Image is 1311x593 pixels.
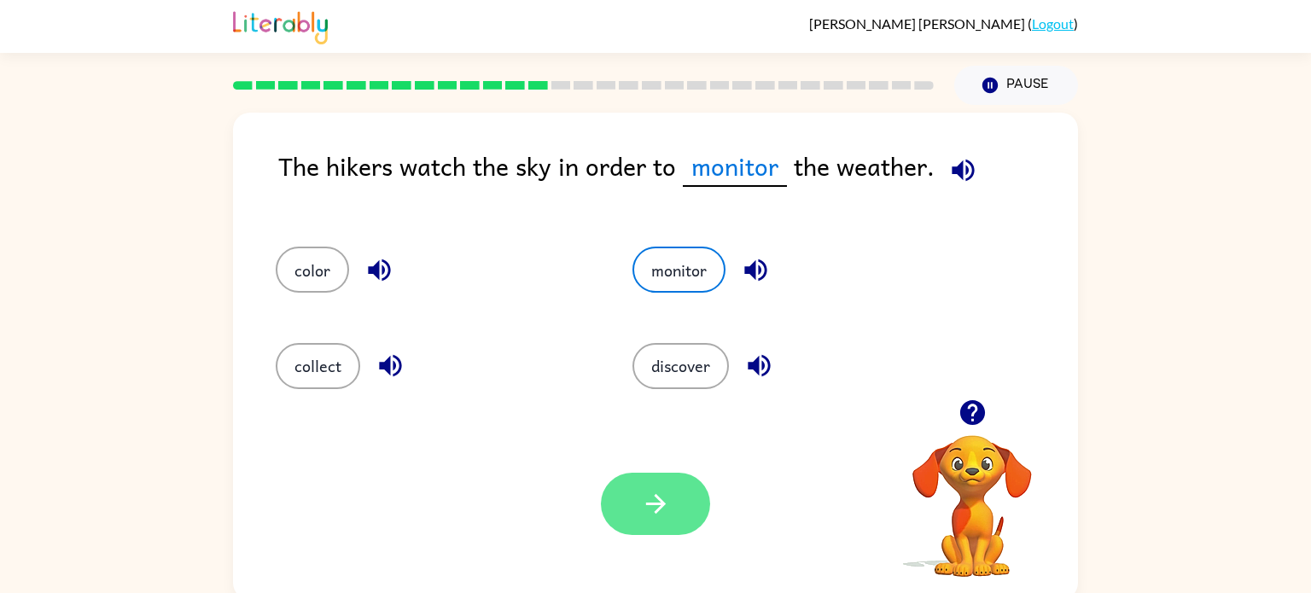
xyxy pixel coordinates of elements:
div: The hikers watch the sky in order to the weather. [278,147,1078,212]
a: Logout [1032,15,1074,32]
button: Pause [954,66,1078,105]
button: collect [276,343,360,389]
span: [PERSON_NAME] [PERSON_NAME] [809,15,1028,32]
button: color [276,247,349,293]
span: monitor [683,147,787,187]
video: Your browser must support playing .mp4 files to use Literably. Please try using another browser. [887,409,1058,579]
button: discover [632,343,729,389]
div: ( ) [809,15,1078,32]
img: Literably [233,7,328,44]
button: monitor [632,247,725,293]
